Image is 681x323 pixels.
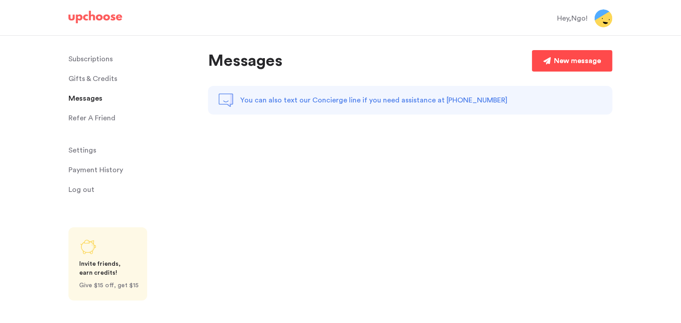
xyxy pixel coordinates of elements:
[68,227,147,301] a: Share UpChoose
[240,95,507,106] p: You can also text our Concierge line if you need assistance at [PHONE_NUMBER]
[68,181,197,199] a: Log out
[68,70,117,88] span: Gifts & Credits
[68,141,96,159] span: Settings
[68,89,197,107] a: Messages
[68,11,122,23] img: UpChoose
[554,55,601,66] div: New message
[68,141,197,159] a: Settings
[68,89,102,107] span: Messages
[219,93,233,107] img: note-chat.png
[68,50,113,68] p: Subscriptions
[557,13,587,24] div: Hey, Ngo !
[208,50,282,72] p: Messages
[68,161,197,179] a: Payment History
[68,181,94,199] span: Log out
[68,109,115,127] p: Refer A Friend
[68,70,197,88] a: Gifts & Credits
[544,57,551,64] img: paper-plane.png
[68,161,123,179] p: Payment History
[68,50,197,68] a: Subscriptions
[68,11,122,27] a: UpChoose
[68,109,197,127] a: Refer A Friend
